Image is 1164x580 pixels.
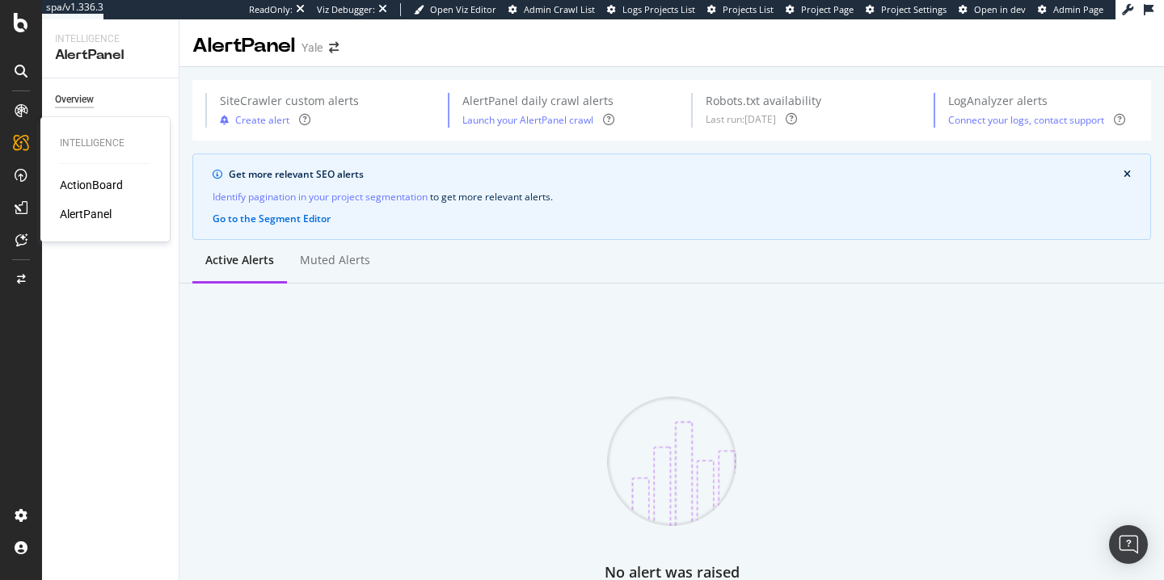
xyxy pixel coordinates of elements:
span: Logs Projects List [622,3,695,15]
div: info banner [192,153,1151,240]
div: AlertPanel [192,32,295,60]
button: Connect your logs, contact support [948,112,1104,128]
span: Project Settings [881,3,947,15]
button: close banner [1120,164,1135,185]
a: Connect your logs, contact support [948,113,1104,127]
div: to get more relevant alerts . [213,188,1131,205]
div: Last run: [DATE] [706,112,776,126]
span: Open Viz Editor [430,3,496,15]
div: LogAnalyzer alerts [948,93,1125,109]
a: Overview [55,91,167,108]
a: Manage Alerts & Groups [55,115,167,149]
button: Launch your AlertPanel crawl [462,112,593,128]
a: Logs Projects List [607,3,695,16]
div: Overview [55,91,94,108]
a: AlertPanel [60,206,112,222]
div: Active alerts [205,252,274,268]
button: Create alert [220,112,289,128]
button: Go to the Segment Editor [213,212,331,226]
div: AlertPanel daily crawl alerts [462,93,614,109]
a: Admin Page [1038,3,1103,16]
a: ActionBoard [60,177,123,193]
div: ReadOnly: [249,3,293,16]
a: Admin Crawl List [508,3,595,16]
div: Yale [302,40,323,56]
div: Robots.txt availability [706,93,821,109]
div: Intelligence [60,137,150,150]
a: Launch your AlertPanel crawl [462,113,593,127]
span: Admin Page [1053,3,1103,15]
div: Viz Debugger: [317,3,375,16]
div: AlertPanel [55,46,166,65]
div: Create alert [235,113,289,127]
div: Muted alerts [300,252,370,268]
div: arrow-right-arrow-left [329,42,339,53]
span: Admin Crawl List [524,3,595,15]
span: Projects List [723,3,774,15]
a: Identify pagination in your project segmentation [213,188,428,205]
div: Intelligence [55,32,166,46]
span: Open in dev [974,3,1026,15]
a: Project Settings [866,3,947,16]
span: Project Page [801,3,854,15]
div: Open Intercom Messenger [1109,525,1148,564]
a: Projects List [707,3,774,16]
div: Get more relevant SEO alerts [229,167,1124,182]
a: Project Page [786,3,854,16]
div: SiteCrawler custom alerts [220,93,359,109]
a: Open in dev [959,3,1026,16]
div: Manage Alerts & Groups [55,115,152,149]
a: Open Viz Editor [414,3,496,16]
div: No alert was raised [494,565,850,580]
img: D5gwCB1s.png [607,397,736,526]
